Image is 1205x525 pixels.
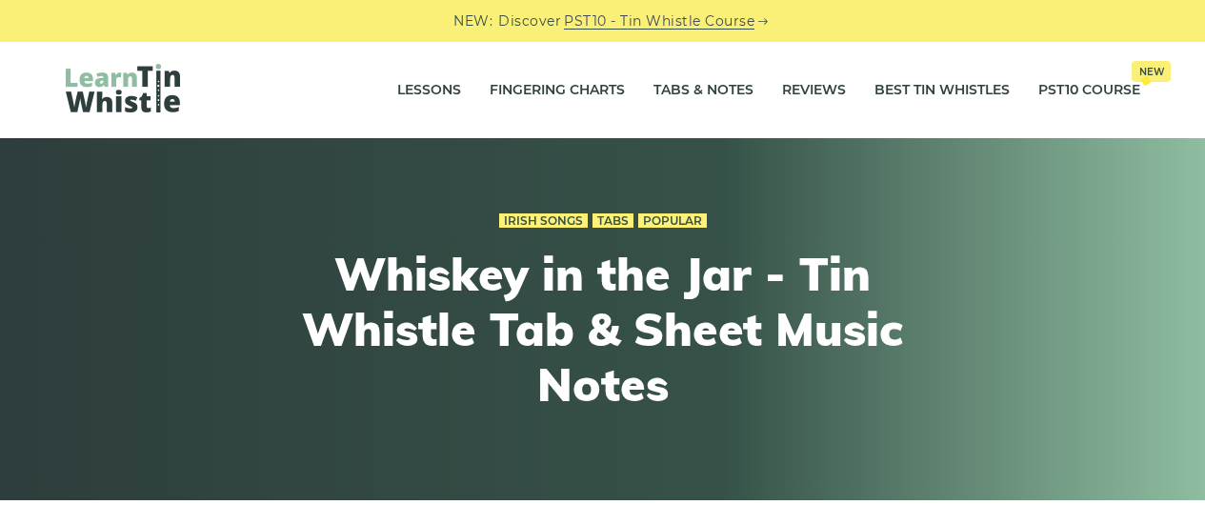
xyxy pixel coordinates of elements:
a: PST10 CourseNew [1038,67,1140,114]
a: Tabs [592,213,633,229]
h1: Whiskey in the Jar - Tin Whistle Tab & Sheet Music Notes [252,247,954,412]
a: Popular [638,213,707,229]
a: Fingering Charts [490,67,625,114]
a: Tabs & Notes [653,67,753,114]
a: Lessons [397,67,461,114]
a: Irish Songs [499,213,588,229]
a: Best Tin Whistles [874,67,1010,114]
a: Reviews [782,67,846,114]
span: New [1132,61,1171,82]
img: LearnTinWhistle.com [66,64,180,112]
